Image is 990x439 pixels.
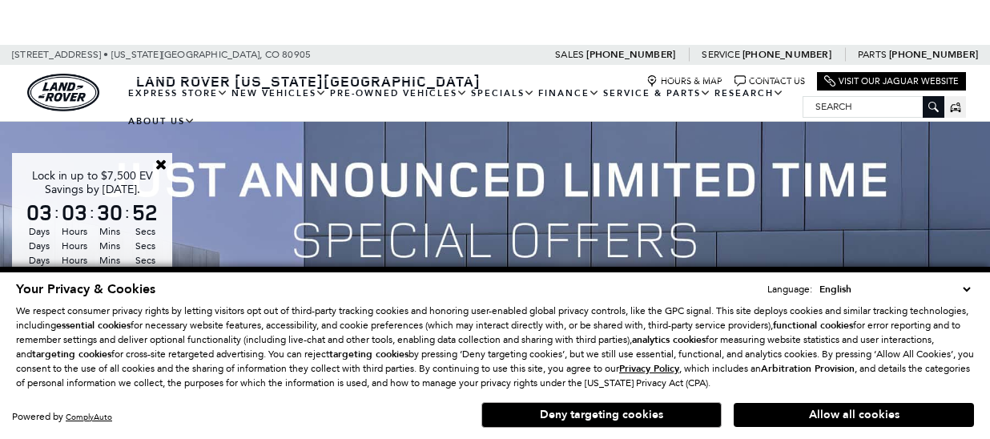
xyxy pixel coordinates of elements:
[59,253,90,268] span: Hours
[24,224,54,239] span: Days
[66,412,112,422] a: ComplyAuto
[713,79,786,107] a: Research
[54,200,59,224] span: :
[130,239,160,253] span: Secs
[734,403,974,427] button: Allow all cookies
[12,49,311,60] a: [STREET_ADDRESS] • [US_STATE][GEOGRAPHIC_DATA], CO 80905
[24,201,54,224] span: 03
[24,253,54,268] span: Days
[111,45,263,65] span: [US_STATE][GEOGRAPHIC_DATA],
[734,75,805,87] a: Contact Us
[815,281,974,297] select: Language Select
[742,48,831,61] a: [PHONE_NUMBER]
[761,362,855,375] strong: Arbitration Provision
[127,107,197,135] a: About Us
[889,48,978,61] a: [PHONE_NUMBER]
[95,253,125,268] span: Mins
[59,201,90,224] span: 03
[32,169,153,196] span: Lock in up to $7,500 EV Savings by [DATE].
[329,348,408,360] strong: targeting cookies
[32,348,111,360] strong: targeting cookies
[619,363,679,374] a: Privacy Policy
[24,239,54,253] span: Days
[632,333,706,346] strong: analytics cookies
[59,224,90,239] span: Hours
[230,79,328,107] a: New Vehicles
[602,79,713,107] a: Service & Parts
[646,75,722,87] a: Hours & Map
[154,157,168,171] a: Close
[858,49,887,60] span: Parts
[90,200,95,224] span: :
[12,45,109,65] span: [STREET_ADDRESS] •
[481,402,722,428] button: Deny targeting cookies
[59,239,90,253] span: Hours
[95,239,125,253] span: Mins
[125,200,130,224] span: :
[27,74,99,111] img: Land Rover
[127,79,230,107] a: EXPRESS STORE
[12,412,112,422] div: Powered by
[469,79,537,107] a: Specials
[16,304,974,390] p: We respect consumer privacy rights by letting visitors opt out of third-party tracking cookies an...
[619,362,679,375] u: Privacy Policy
[95,201,125,224] span: 30
[56,319,131,332] strong: essential cookies
[27,74,99,111] a: land-rover
[328,79,469,107] a: Pre-Owned Vehicles
[282,45,311,65] span: 80905
[824,75,959,87] a: Visit Our Jaguar Website
[130,224,160,239] span: Secs
[265,45,280,65] span: CO
[16,280,155,298] span: Your Privacy & Cookies
[136,71,481,91] span: Land Rover [US_STATE][GEOGRAPHIC_DATA]
[130,253,160,268] span: Secs
[537,79,602,107] a: Finance
[773,319,853,332] strong: functional cookies
[803,97,944,116] input: Search
[130,201,160,224] span: 52
[127,79,803,135] nav: Main Navigation
[95,224,125,239] span: Mins
[127,71,490,91] a: Land Rover [US_STATE][GEOGRAPHIC_DATA]
[767,284,812,294] div: Language:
